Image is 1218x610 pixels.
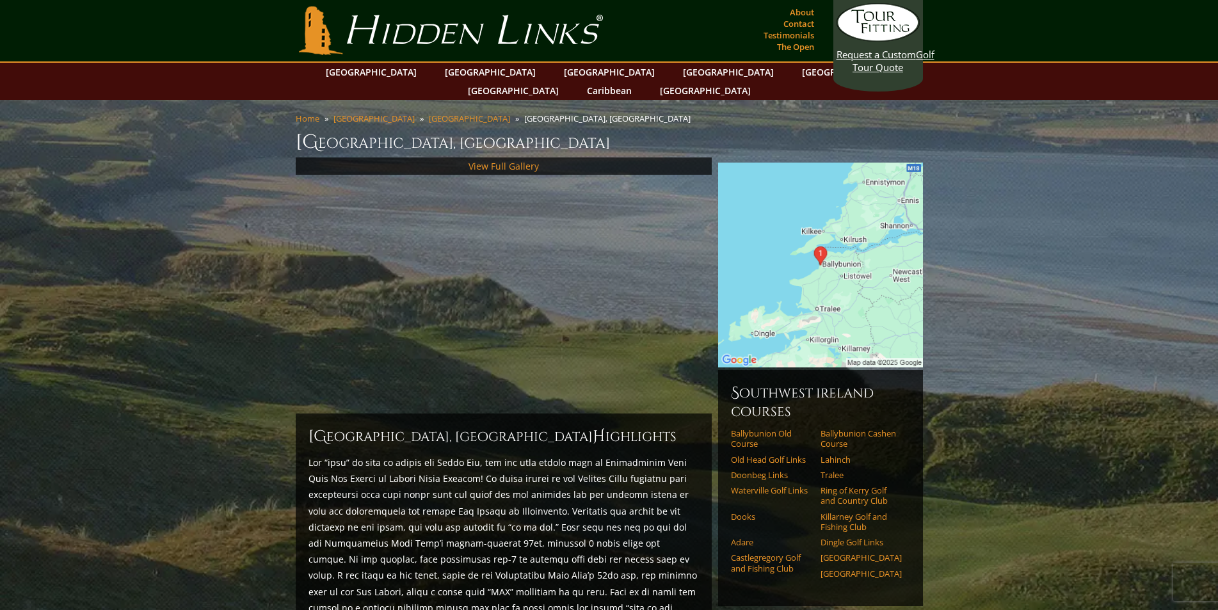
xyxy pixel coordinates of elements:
a: Dooks [731,511,812,522]
a: [GEOGRAPHIC_DATA] [653,81,757,100]
a: Ballybunion Old Course [731,428,812,449]
a: [GEOGRAPHIC_DATA] [319,63,423,81]
a: Doonbeg Links [731,470,812,480]
a: [GEOGRAPHIC_DATA] [333,113,415,124]
h6: Southwest Ireland Courses [731,383,910,421]
a: Contact [780,15,817,33]
span: H [593,426,605,447]
a: [GEOGRAPHIC_DATA] [677,63,780,81]
a: [GEOGRAPHIC_DATA] [821,568,902,579]
a: About [787,3,817,21]
a: Killarney Golf and Fishing Club [821,511,902,533]
a: [GEOGRAPHIC_DATA] [429,113,510,124]
a: Tralee [821,470,902,480]
a: [GEOGRAPHIC_DATA] [821,552,902,563]
span: Request a Custom [837,48,916,61]
a: Testimonials [760,26,817,44]
a: Request a CustomGolf Tour Quote [837,3,920,74]
a: Ring of Kerry Golf and Country Club [821,485,902,506]
h1: [GEOGRAPHIC_DATA], [GEOGRAPHIC_DATA] [296,129,923,155]
a: [GEOGRAPHIC_DATA] [796,63,899,81]
a: Ballybunion Cashen Course [821,428,902,449]
a: [GEOGRAPHIC_DATA] [461,81,565,100]
a: Old Head Golf Links [731,454,812,465]
a: Home [296,113,319,124]
a: [GEOGRAPHIC_DATA] [438,63,542,81]
a: The Open [774,38,817,56]
h2: [GEOGRAPHIC_DATA], [GEOGRAPHIC_DATA] ighlights [309,426,699,447]
a: [GEOGRAPHIC_DATA] [557,63,661,81]
a: Waterville Golf Links [731,485,812,495]
a: Dingle Golf Links [821,537,902,547]
li: [GEOGRAPHIC_DATA], [GEOGRAPHIC_DATA] [524,113,696,124]
a: Adare [731,537,812,547]
a: Caribbean [581,81,638,100]
a: Castlegregory Golf and Fishing Club [731,552,812,574]
a: View Full Gallery [469,160,539,172]
img: Google Map of Sandhill Rd, Ballybunnion, Co. Kerry, Ireland [718,163,923,367]
a: Lahinch [821,454,902,465]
